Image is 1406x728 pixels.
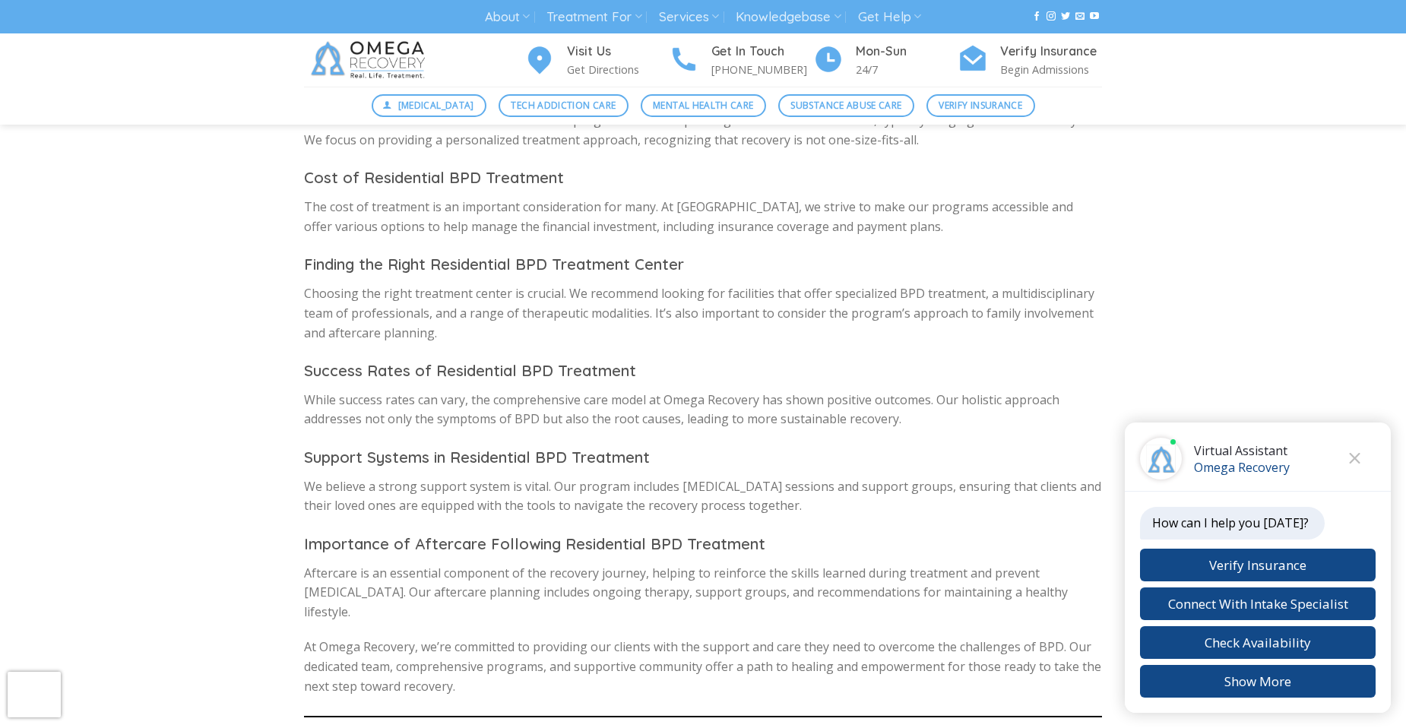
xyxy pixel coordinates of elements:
[304,252,1102,277] h3: Finding the Right Residential BPD Treatment Center
[567,61,669,78] p: Get Directions
[304,359,1102,383] h3: Success Rates of Residential BPD Treatment
[304,111,1102,150] p: The duration of our residential BPD treatment programs varies depending on the individual’s needs...
[304,198,1102,236] p: The cost of treatment is an important consideration for many. At [GEOGRAPHIC_DATA], we strive to ...
[8,672,61,717] iframe: reCAPTCHA
[304,284,1102,343] p: Choosing the right treatment center is crucial. We recommend looking for facilities that offer sp...
[304,445,1102,470] h3: Support Systems in Residential BPD Treatment
[1075,11,1085,22] a: Send us an email
[711,42,813,62] h4: Get In Touch
[524,42,669,79] a: Visit Us Get Directions
[499,94,629,117] a: Tech Addiction Care
[567,42,669,62] h4: Visit Us
[641,94,766,117] a: Mental Health Care
[372,94,487,117] a: [MEDICAL_DATA]
[304,477,1102,516] p: We believe a strong support system is vital. Our program includes [MEDICAL_DATA] sessions and sup...
[304,33,437,87] img: Omega Recovery
[1000,61,1102,78] p: Begin Admissions
[958,42,1102,79] a: Verify Insurance Begin Admissions
[856,61,958,78] p: 24/7
[398,98,474,112] span: [MEDICAL_DATA]
[1000,42,1102,62] h4: Verify Insurance
[485,3,530,31] a: About
[304,166,1102,190] h3: Cost of Residential BPD Treatment
[1032,11,1041,22] a: Follow on Facebook
[304,391,1102,429] p: While success rates can vary, the comprehensive care model at Omega Recovery has shown positive o...
[653,98,753,112] span: Mental Health Care
[736,3,841,31] a: Knowledgebase
[1061,11,1070,22] a: Follow on Twitter
[926,94,1035,117] a: Verify Insurance
[939,98,1022,112] span: Verify Insurance
[511,98,616,112] span: Tech Addiction Care
[1047,11,1056,22] a: Follow on Instagram
[1090,11,1099,22] a: Follow on YouTube
[304,638,1102,696] p: At Omega Recovery, we’re committed to providing our clients with the support and care they need t...
[778,94,914,117] a: Substance Abuse Care
[546,3,641,31] a: Treatment For
[304,564,1102,622] p: Aftercare is an essential component of the recovery journey, helping to reinforce the skills lear...
[711,61,813,78] p: [PHONE_NUMBER]
[659,3,719,31] a: Services
[304,532,1102,556] h3: Importance of Aftercare Following Residential BPD Treatment
[790,98,901,112] span: Substance Abuse Care
[856,42,958,62] h4: Mon-Sun
[669,42,813,79] a: Get In Touch [PHONE_NUMBER]
[858,3,921,31] a: Get Help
